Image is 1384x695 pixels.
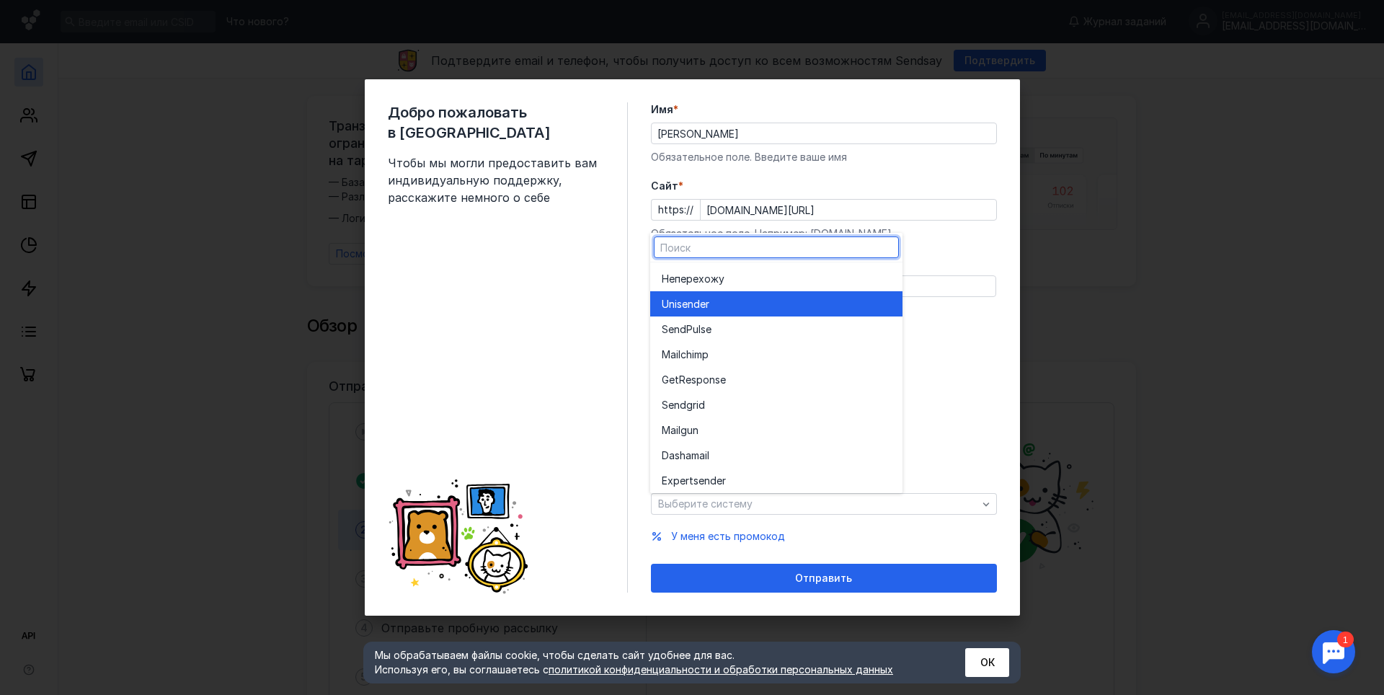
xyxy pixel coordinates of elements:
button: У меня есть промокод [671,529,785,544]
span: r [706,297,709,311]
span: перехожу [675,272,724,286]
span: Не [662,272,675,286]
span: G [662,373,669,387]
span: e [706,322,711,337]
button: ОК [965,648,1009,677]
button: Выберите систему [651,493,997,515]
span: Mailchim [662,347,702,362]
span: У меня есть промокод [671,530,785,542]
span: Cайт [651,179,678,193]
button: Отправить [651,564,997,593]
button: SendPulse [650,316,902,342]
div: Мы обрабатываем файлы cookie, чтобы сделать сайт удобнее для вас. Используя его, вы соглашаетесь c [375,648,930,677]
span: Имя [651,102,673,117]
span: Добро пожаловать в [GEOGRAPHIC_DATA] [388,102,604,143]
button: Dashamail [650,443,902,468]
button: Unisender [650,291,902,316]
span: SendPuls [662,322,706,337]
button: Expertsender [650,468,902,493]
span: etResponse [669,373,726,387]
button: GetResponse [650,367,902,392]
a: политикой конфиденциальности и обработки персональных данных [549,663,893,676]
span: Чтобы мы могли предоставить вам индивидуальную поддержку, расскажите немного о себе [388,154,604,206]
input: Поиск [655,237,898,257]
div: grid [650,262,902,493]
div: 1 [32,9,49,25]
div: Обязательное поле. Введите ваше имя [651,150,997,164]
span: Unisende [662,297,706,311]
button: Mailchimp [650,342,902,367]
button: Sendgrid [650,392,902,417]
div: Обязательное поле. Например: [DOMAIN_NAME] [651,226,997,241]
button: Неперехожу [650,266,902,291]
span: Mail [662,423,680,438]
span: p [702,347,709,362]
span: id [696,398,705,412]
span: Выберите систему [658,497,753,510]
span: l [707,448,709,463]
button: Mailgun [650,417,902,443]
span: Ex [662,474,673,488]
span: pertsender [673,474,726,488]
span: Отправить [795,572,852,585]
span: Dashamai [662,448,707,463]
span: Sendgr [662,398,696,412]
span: gun [680,423,698,438]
